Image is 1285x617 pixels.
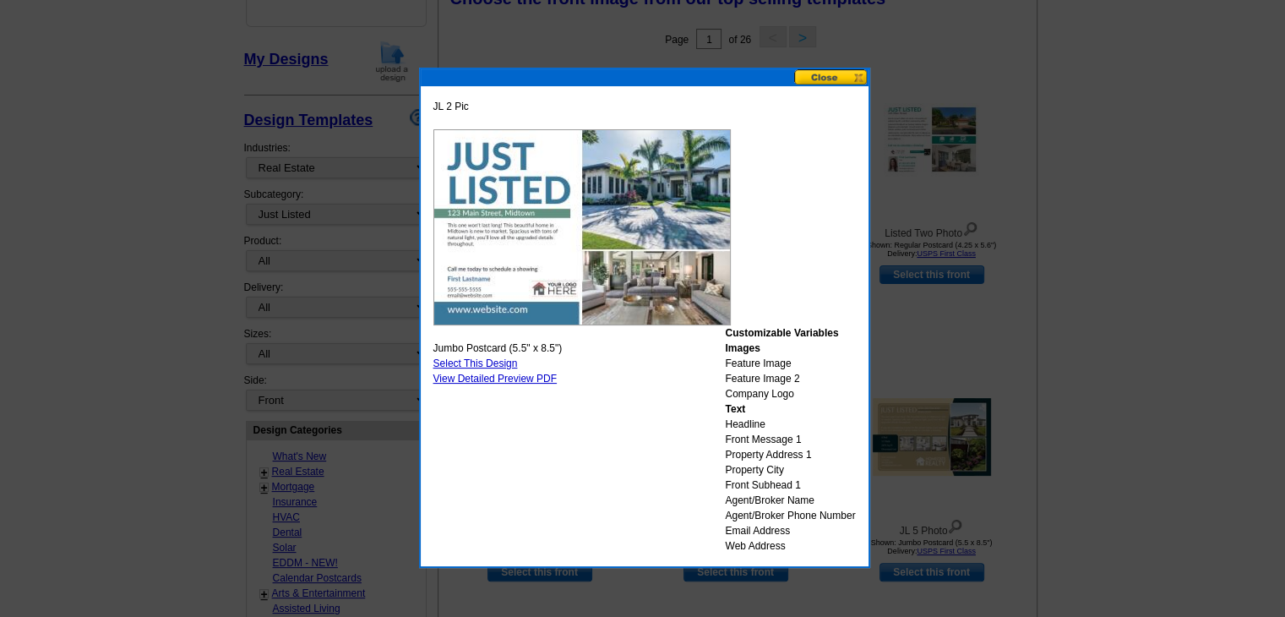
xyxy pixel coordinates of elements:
span: Jumbo Postcard (5.5" x 8.5") [433,341,563,356]
span: JL 2 Pic [433,99,469,114]
strong: Text [725,403,745,415]
strong: Customizable Variables [725,327,838,339]
div: Feature Image Feature Image 2 Company Logo Headline Front Message 1 Property Address 1 Property C... [725,325,855,554]
a: Select This Design [433,358,518,369]
strong: Images [725,342,760,354]
a: View Detailed Preview PDF [433,373,558,385]
iframe: LiveChat chat widget [947,224,1285,617]
img: GENPJF_JL_2Pic_ALL.jpg [433,129,731,325]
